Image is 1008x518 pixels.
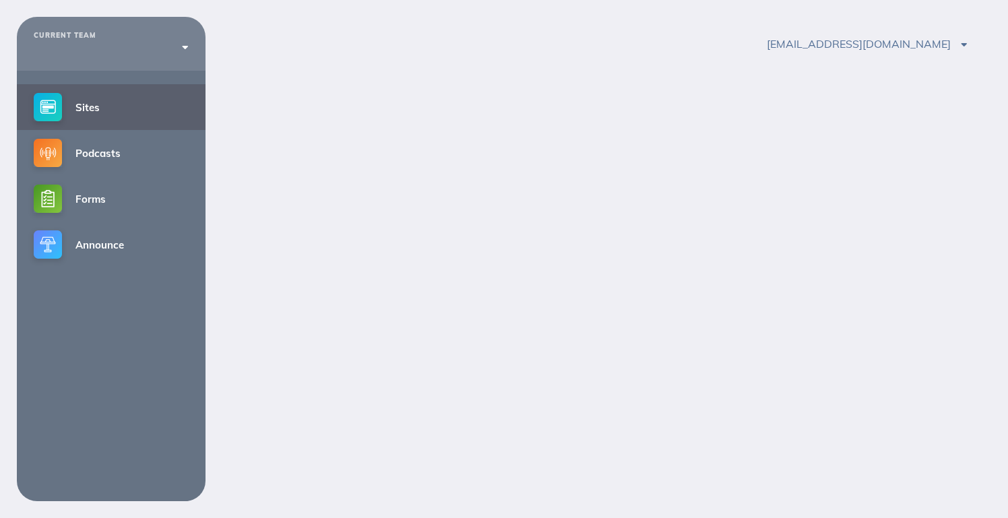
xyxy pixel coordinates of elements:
a: Forms [17,176,206,222]
span: [EMAIL_ADDRESS][DOMAIN_NAME] [767,37,968,51]
img: forms-small@2x.png [34,185,62,213]
img: podcasts-small@2x.png [34,139,62,167]
a: Sites [17,84,206,130]
div: CURRENT TEAM [34,32,189,40]
img: announce-small@2x.png [34,230,62,259]
img: sites-small@2x.png [34,93,62,121]
a: Podcasts [17,130,206,176]
a: Announce [17,222,206,267]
